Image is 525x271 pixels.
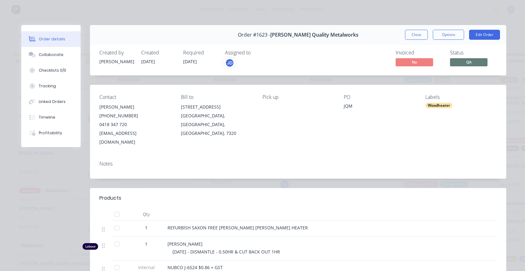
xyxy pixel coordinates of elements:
div: [STREET_ADDRESS] [181,103,252,111]
div: [PERSON_NAME][PHONE_NUMBER]0418 347 720[EMAIL_ADDRESS][DOMAIN_NAME] [99,103,171,146]
div: [PHONE_NUMBER] [99,111,171,120]
div: Order details [39,36,65,42]
div: Required [183,50,217,56]
div: [STREET_ADDRESS][GEOGRAPHIC_DATA], [GEOGRAPHIC_DATA], [GEOGRAPHIC_DATA], 7320 [181,103,252,138]
button: Checklists 0/0 [21,63,81,78]
div: Woodheater [425,103,452,108]
div: Profitability [39,130,62,136]
button: Options [433,30,464,40]
div: Products [99,194,121,202]
div: Status [450,50,497,56]
div: Invoiced [396,50,442,56]
button: Tracking [21,78,81,94]
span: Order #1623 - [238,32,270,38]
span: 1 [145,241,147,247]
span: No [396,58,433,66]
div: [PERSON_NAME] [99,58,134,65]
button: JD [225,58,234,68]
div: Created [141,50,176,56]
button: QA [450,58,487,68]
div: [GEOGRAPHIC_DATA], [GEOGRAPHIC_DATA], [GEOGRAPHIC_DATA], 7320 [181,111,252,138]
button: Edit Order [469,30,500,40]
button: Close [405,30,428,40]
button: Order details [21,31,81,47]
div: JQM [344,103,415,111]
div: Labour [82,243,98,250]
span: NUBCO J-6524 $0.86 + GST [167,264,223,270]
div: Pick up [262,94,334,100]
span: REFURBISH SAXON FREE [PERSON_NAME] [PERSON_NAME] HEATER [167,225,308,231]
div: Assigned to [225,50,287,56]
span: [DATE] [141,59,155,64]
span: Internal [130,264,162,271]
div: Labels [425,94,497,100]
div: Bill to [181,94,252,100]
div: 0418 347 720 [99,120,171,129]
div: Notes [99,161,497,167]
span: [DATE] - DISMANTLE - 0.50HR & CUT BACK OUT 1HR [172,249,280,255]
span: [PERSON_NAME] [167,241,202,247]
div: PO [344,94,415,100]
button: Timeline [21,110,81,125]
div: Checklists 0/0 [39,68,66,73]
span: 1 [145,224,147,231]
button: Linked Orders [21,94,81,110]
button: Profitability [21,125,81,141]
div: Qty [127,208,165,221]
div: Linked Orders [39,99,66,105]
div: [PERSON_NAME] [99,103,171,111]
div: [EMAIL_ADDRESS][DOMAIN_NAME] [99,129,171,146]
div: Collaborate [39,52,63,58]
div: Created by [99,50,134,56]
span: QA [450,58,487,66]
div: Contact [99,94,171,100]
span: [PERSON_NAME] Quality Metalworks [270,32,358,38]
div: Tracking [39,83,56,89]
span: [DATE] [183,59,197,64]
button: Collaborate [21,47,81,63]
div: Timeline [39,115,55,120]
